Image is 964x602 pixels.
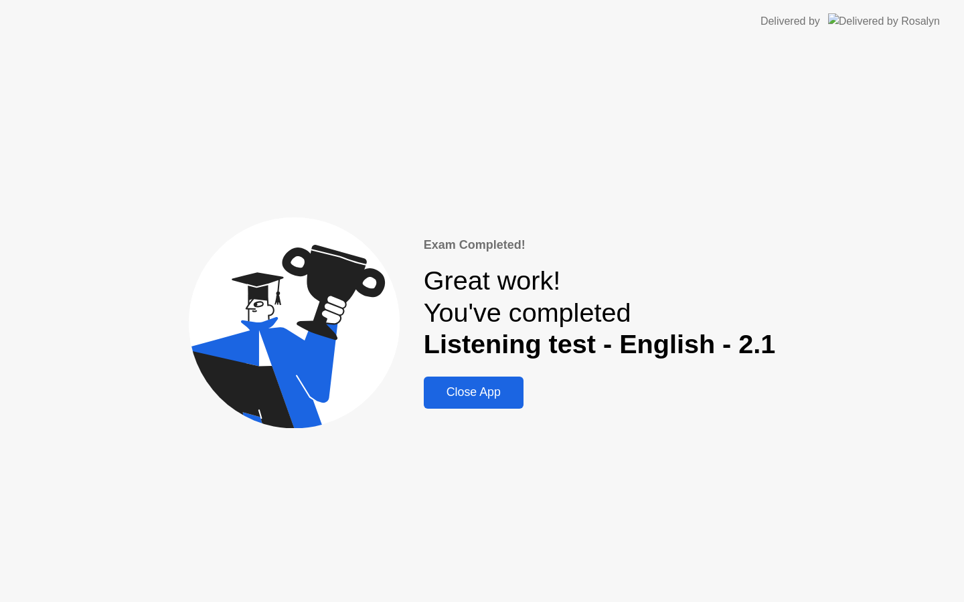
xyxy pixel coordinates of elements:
[760,13,820,29] div: Delivered by
[828,13,940,29] img: Delivered by Rosalyn
[424,329,776,359] b: Listening test - English - 2.1
[428,385,519,399] div: Close App
[424,377,524,409] button: Close App
[424,236,776,254] div: Exam Completed!
[424,265,776,361] div: Great work! You've completed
